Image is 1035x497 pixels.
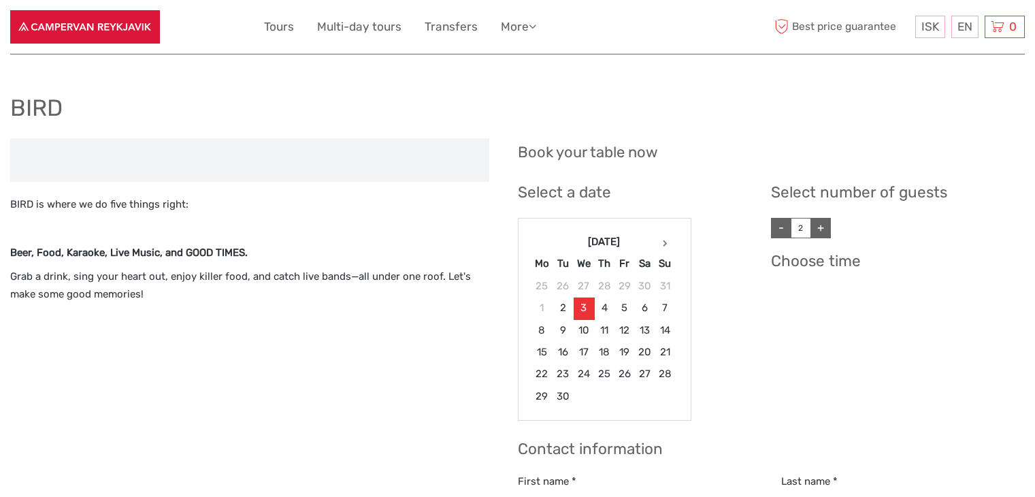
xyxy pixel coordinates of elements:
h1: BIRD [10,94,63,122]
td: 8 [531,319,553,341]
td: 26 [614,364,634,385]
th: Su [655,253,675,275]
label: First name * [518,475,576,489]
a: Tours [264,17,294,37]
a: - [771,218,791,238]
td: 14 [655,319,675,341]
th: Fr [614,253,634,275]
th: Sa [634,253,655,275]
td: 1 [531,298,553,319]
img: Scandinavian Travel [10,10,160,44]
td: 19 [614,342,634,364]
h2: Book your table now [518,144,658,161]
span: ISK [921,20,939,33]
td: 5 [614,298,634,319]
td: 6 [634,298,655,319]
a: More [501,17,536,37]
td: 23 [553,364,573,385]
td: 3 [573,298,594,319]
h3: Select number of guests [771,183,1025,202]
td: 15 [531,342,553,364]
td: 26 [553,275,573,297]
h3: Contact information [518,440,1025,458]
td: 29 [531,385,553,407]
div: EN [951,16,979,38]
td: 9 [553,319,573,341]
td: 21 [655,342,675,364]
td: 30 [553,385,573,407]
strong: Beer, Food, Karaoke, Live Music, and GOOD TIMES. [10,246,248,259]
td: 29 [614,275,634,297]
a: Transfers [425,17,478,37]
td: 31 [655,275,675,297]
td: 11 [594,319,614,341]
td: 22 [531,364,553,385]
h3: Choose time [771,252,1025,270]
td: 16 [553,342,573,364]
td: 25 [594,364,614,385]
p: BIRD is where we do five things right: [10,196,489,214]
td: 13 [634,319,655,341]
td: 25 [531,275,553,297]
td: 27 [634,364,655,385]
td: 7 [655,298,675,319]
th: Th [594,253,614,275]
th: We [573,253,594,275]
td: 18 [594,342,614,364]
span: Best price guarantee [771,16,912,38]
td: 28 [594,275,614,297]
a: Multi-day tours [317,17,401,37]
td: 2 [553,298,573,319]
td: 28 [655,364,675,385]
h3: Select a date [518,183,743,202]
td: 27 [573,275,594,297]
a: + [810,218,831,238]
td: 24 [573,364,594,385]
label: Last name * [781,475,838,489]
td: 12 [614,319,634,341]
th: Mo [531,253,553,275]
th: [DATE] [553,231,655,253]
span: 0 [1007,20,1019,33]
th: Tu [553,253,573,275]
td: 10 [573,319,594,341]
td: 20 [634,342,655,364]
td: 4 [594,298,614,319]
p: Grab a drink, sing your heart out, enjoy killer food, and catch live bands—all under one roof. Le... [10,268,489,303]
td: 30 [634,275,655,297]
td: 17 [573,342,594,364]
